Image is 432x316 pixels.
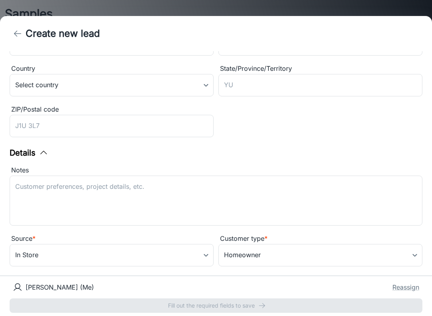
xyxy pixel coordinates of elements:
div: Homeowner [218,244,422,266]
div: Select country [10,74,214,96]
input: YU [218,74,422,96]
div: ZIP/Postal code [10,104,214,115]
button: Details [10,147,48,159]
div: Notes [10,165,422,176]
div: Source [10,234,214,244]
div: Country [10,64,214,74]
div: State/Province/Territory [218,64,422,74]
button: Reassign [392,282,419,292]
h4: Create new lead [26,26,100,41]
p: [PERSON_NAME] (Me) [26,282,94,292]
button: back [10,26,26,42]
div: In Store [10,244,214,266]
div: Customer type [218,234,422,244]
input: J1U 3L7 [10,115,214,137]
